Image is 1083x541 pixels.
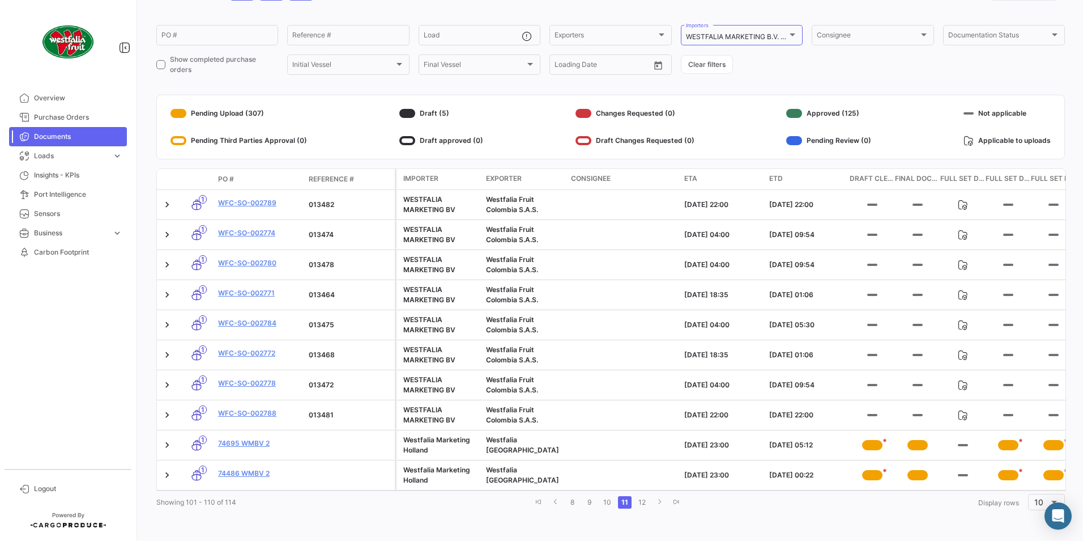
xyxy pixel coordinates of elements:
[986,169,1031,189] datatable-header-cell: Full Set Docs WFZA
[769,200,845,210] div: [DATE] 22:00
[34,170,122,180] span: Insights - KPIs
[309,350,390,360] div: 013468
[403,465,477,485] div: Westfalia Marketing Holland
[680,169,765,189] datatable-header-cell: ETA
[161,319,173,331] a: Expand/Collapse Row
[555,33,656,41] span: Exporters
[769,350,845,360] div: [DATE] 01:06
[161,259,173,270] a: Expand/Collapse Row
[670,496,683,509] a: go to last page
[850,174,895,185] span: Draft Clearing Document
[34,209,122,219] span: Sensors
[424,62,525,70] span: Final Vessel
[618,496,632,509] a: 11
[769,380,845,390] div: [DATE] 09:54
[817,33,918,41] span: Consignee
[650,57,667,74] button: Open calendar
[403,195,477,215] div: WESTFALIA MARKETING BV
[684,410,760,420] div: [DATE] 22:00
[309,320,390,330] div: 013475
[940,174,986,185] span: Full Set Docs WFCOL
[9,204,127,223] a: Sensors
[309,260,390,270] div: 013478
[1034,497,1043,507] span: 10
[684,350,760,360] div: [DATE] 18:35
[403,435,477,455] div: Westfalia Marketing Holland
[684,230,760,240] div: [DATE] 04:00
[218,258,300,268] a: WFC-SO-002780
[218,468,300,479] a: 74486 WMBV 2
[486,255,562,275] div: Westfalia Fruit Colombia S.A.S.
[686,32,969,41] mat-select-trigger: WESTFALIA MARKETING B.V. -, WESTFALIA MARKETING BV, Westfalia Marketing Holland
[218,198,300,208] a: WFC-SO-002789
[769,260,845,270] div: [DATE] 09:54
[549,496,562,509] a: go to previous page
[600,496,615,509] a: 10
[170,54,278,75] span: Show completed purchase orders
[199,405,207,414] span: 1
[940,169,986,189] datatable-header-cell: Full Set Docs WFCOL
[575,132,694,150] div: Draft Changes Requested (0)
[9,185,127,204] a: Port Intelligence
[578,62,624,70] input: To
[1031,174,1076,185] span: Full Set Docs WFZA Finals
[403,285,477,305] div: WESTFALIA MARKETING BV
[486,405,562,425] div: Westfalia Fruit Colombia S.A.S.
[786,132,871,150] div: Pending Review (0)
[486,315,562,335] div: Westfalia Fruit Colombia S.A.S.
[850,169,895,189] datatable-header-cell: Draft Clearing Document
[486,225,562,245] div: Westfalia Fruit Colombia S.A.S.
[403,315,477,335] div: WESTFALIA MARKETING BV
[653,496,666,509] a: go to next page
[218,228,300,238] a: WFC-SO-002774
[161,409,173,421] a: Expand/Collapse Row
[566,169,680,189] datatable-header-cell: Consignee
[199,255,207,264] span: 1
[963,132,1051,150] div: Applicable to uploads
[34,189,122,200] span: Port Intelligence
[161,289,173,301] a: Expand/Collapse Row
[218,408,300,419] a: WFC-SO-002788
[112,228,122,238] span: expand_more
[486,345,562,365] div: Westfalia Fruit Colombia S.A.S.
[180,175,214,184] datatable-header-cell: Transport mode
[684,320,760,330] div: [DATE] 04:00
[161,199,173,210] a: Expand/Collapse Row
[309,410,390,420] div: 013481
[218,288,300,298] a: WFC-SO-002771
[218,318,300,328] a: WFC-SO-002784
[786,104,871,122] div: Approved (125)
[199,315,207,324] span: 1
[218,174,234,184] span: PO #
[1044,502,1072,530] div: Abrir Intercom Messenger
[170,104,307,122] div: Pending Upload (307)
[309,230,390,240] div: 013474
[684,470,760,480] div: [DATE] 23:00
[34,228,108,238] span: Business
[199,195,207,204] span: 1
[633,493,651,512] li: page 12
[571,174,611,184] span: Consignee
[566,496,579,509] a: 8
[684,290,760,300] div: [DATE] 18:35
[199,436,207,444] span: 1
[486,174,522,184] span: Exporter
[555,62,570,70] input: From
[486,285,562,305] div: Westfalia Fruit Colombia S.A.S.
[399,104,483,122] div: Draft (5)
[161,229,173,240] a: Expand/Collapse Row
[575,104,694,122] div: Changes Requested (0)
[309,290,390,300] div: 013464
[304,170,395,189] datatable-header-cell: Reference #
[199,285,207,294] span: 1
[156,498,236,506] span: Showing 101 - 110 of 114
[769,470,845,480] div: [DATE] 00:22
[9,166,127,185] a: Insights - KPIs
[9,127,127,146] a: Documents
[769,410,845,420] div: [DATE] 22:00
[769,230,845,240] div: [DATE] 09:54
[963,104,1051,122] div: Not applicable
[403,255,477,275] div: WESTFALIA MARKETING BV
[769,290,845,300] div: [DATE] 01:06
[978,498,1019,507] span: Display rows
